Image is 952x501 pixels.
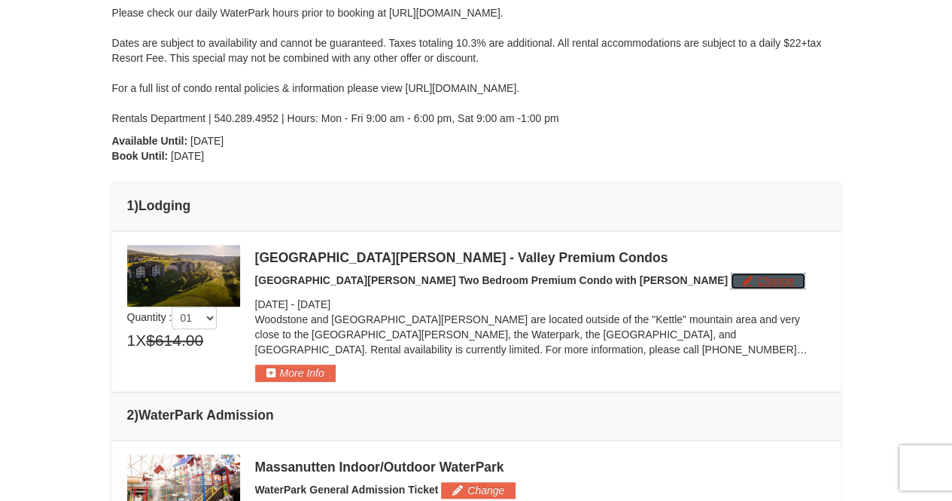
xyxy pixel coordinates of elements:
[297,298,330,310] span: [DATE]
[441,482,516,499] button: Change
[127,408,826,423] h4: 2 WaterPark Admission
[112,150,169,162] strong: Book Until:
[731,273,805,289] button: Change
[127,198,826,213] h4: 1 Lodging
[255,298,288,310] span: [DATE]
[146,329,203,352] span: $614.00
[255,460,826,475] div: Massanutten Indoor/Outdoor WaterPark
[190,135,224,147] span: [DATE]
[171,150,204,162] span: [DATE]
[255,274,728,286] span: [GEOGRAPHIC_DATA][PERSON_NAME] Two Bedroom Premium Condo with [PERSON_NAME]
[255,312,826,357] p: Woodstone and [GEOGRAPHIC_DATA][PERSON_NAME] are located outside of the "Kettle" mountain area an...
[134,198,138,213] span: )
[127,329,136,352] span: 1
[112,135,188,147] strong: Available Until:
[255,250,826,265] div: [GEOGRAPHIC_DATA][PERSON_NAME] - Valley Premium Condos
[135,329,146,352] span: X
[255,365,336,381] button: More Info
[127,311,217,323] span: Quantity :
[134,408,138,423] span: )
[255,484,439,496] span: WaterPark General Admission Ticket
[290,298,294,310] span: -
[127,245,240,307] img: 19219041-4-ec11c166.jpg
